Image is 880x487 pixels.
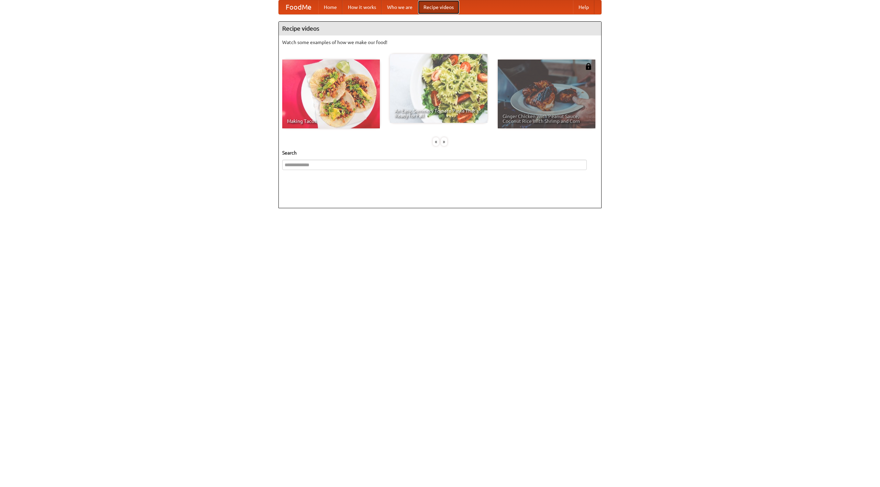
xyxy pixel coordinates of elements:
div: « [433,137,439,146]
a: Making Tacos [282,60,380,128]
a: An Easy, Summery Tomato Pasta That's Ready for Fall [390,54,487,123]
span: Making Tacos [287,119,375,124]
a: Who we are [382,0,418,14]
a: How it works [342,0,382,14]
h4: Recipe videos [279,22,601,35]
img: 483408.png [585,63,592,70]
span: An Easy, Summery Tomato Pasta That's Ready for Fall [395,108,483,118]
a: FoodMe [279,0,318,14]
h5: Search [282,149,598,156]
a: Help [573,0,594,14]
a: Recipe videos [418,0,459,14]
p: Watch some examples of how we make our food! [282,39,598,46]
div: » [441,137,447,146]
a: Home [318,0,342,14]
